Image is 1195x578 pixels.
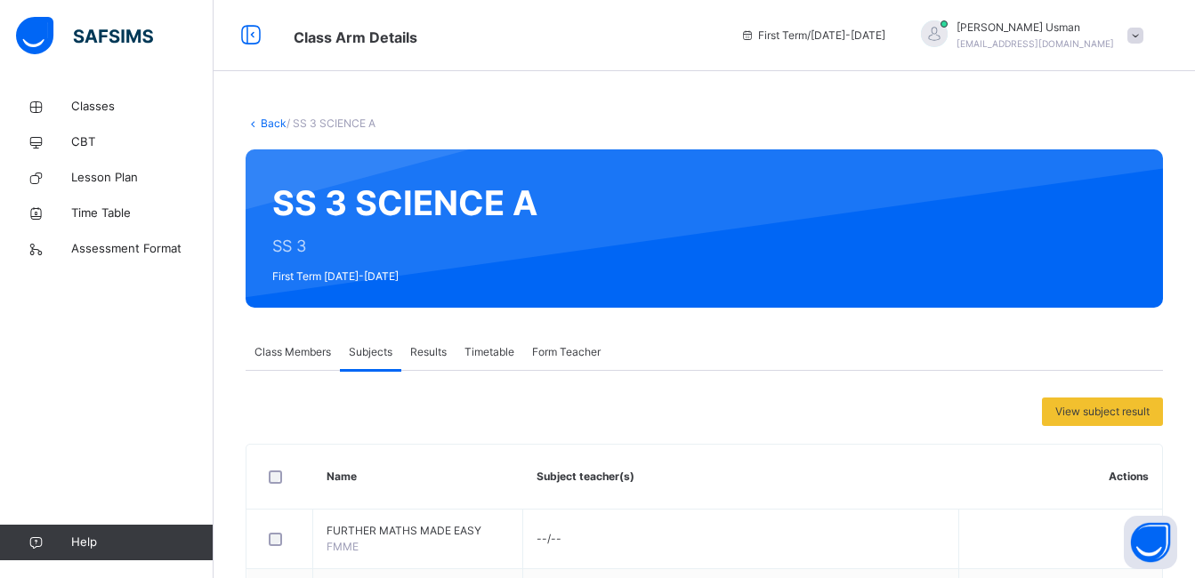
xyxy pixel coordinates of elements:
[523,445,958,510] th: Subject teacher(s)
[327,540,359,553] span: FMME
[287,116,375,130] span: / SS 3 SCIENCE A
[272,269,537,285] span: First Term [DATE]-[DATE]
[349,344,392,360] span: Subjects
[740,28,885,44] span: session/term information
[958,445,1162,510] th: Actions
[71,205,214,222] span: Time Table
[523,510,958,569] td: --/--
[254,344,331,360] span: Class Members
[294,28,417,46] span: Class Arm Details
[261,116,287,130] a: Back
[957,38,1114,49] span: [EMAIL_ADDRESS][DOMAIN_NAME]
[71,98,214,116] span: Classes
[410,344,447,360] span: Results
[71,240,214,258] span: Assessment Format
[532,344,601,360] span: Form Teacher
[327,523,509,539] span: FURTHER MATHS MADE EASY
[71,133,214,151] span: CBT
[903,20,1152,52] div: AliUsman
[1124,516,1177,569] button: Open asap
[464,344,514,360] span: Timetable
[71,169,214,187] span: Lesson Plan
[71,534,213,551] span: Help
[313,445,523,510] th: Name
[1055,404,1150,420] span: View subject result
[16,17,153,54] img: safsims
[957,20,1114,36] span: [PERSON_NAME] Usman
